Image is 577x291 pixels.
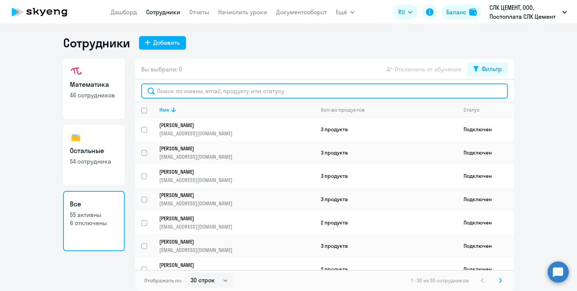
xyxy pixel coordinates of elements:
[70,132,82,144] img: others
[159,192,304,199] p: [PERSON_NAME]
[159,215,304,222] p: [PERSON_NAME]
[139,36,186,50] button: Добавить
[458,258,514,281] td: Подключен
[159,262,314,277] a: [PERSON_NAME][EMAIL_ADDRESS][DOMAIN_NAME]
[398,8,405,17] span: RU
[159,106,169,113] div: Имя
[218,8,267,16] a: Начислить уроки
[189,8,209,16] a: Отчеты
[458,118,514,141] td: Подключен
[315,141,458,164] td: 3 продукта
[159,122,314,137] a: [PERSON_NAME][EMAIL_ADDRESS][DOMAIN_NAME]
[315,188,458,211] td: 3 продукта
[159,122,304,129] p: [PERSON_NAME]
[336,8,347,17] span: Ещё
[63,125,125,185] a: Остальные54 сотрудника
[458,234,514,258] td: Подключен
[159,215,314,230] a: [PERSON_NAME][EMAIL_ADDRESS][DOMAIN_NAME]
[486,3,571,21] button: СЛК ЦЕМЕНТ, ООО, Постоплата СЛК Цемент
[469,8,477,16] img: balance
[464,106,514,113] div: Статус
[159,270,314,277] p: [EMAIL_ADDRESS][DOMAIN_NAME]
[442,5,481,20] button: Балансbalance
[111,8,137,16] a: Дашборд
[63,59,125,119] a: Математика46 сотрудников
[70,211,118,219] p: 55 активны
[159,247,314,253] p: [EMAIL_ADDRESS][DOMAIN_NAME]
[489,3,559,21] p: СЛК ЦЕМЕНТ, ООО, Постоплата СЛК Цемент
[70,219,118,227] p: 6 отключены
[336,5,355,20] button: Ещё
[159,106,314,113] div: Имя
[276,8,327,16] a: Документооборот
[146,8,180,16] a: Сотрудники
[411,277,469,284] span: 1 - 30 из 55 сотрудников
[315,118,458,141] td: 3 продукта
[141,65,182,74] span: Вы выбрали: 0
[159,168,314,183] a: [PERSON_NAME][EMAIL_ADDRESS][DOMAIN_NAME]
[393,5,418,20] button: RU
[70,91,118,99] p: 46 сотрудников
[315,234,458,258] td: 3 продукта
[458,211,514,234] td: Подключен
[467,62,508,76] button: Фильтр
[321,106,365,113] div: Кол-во продуктов
[159,200,314,207] p: [EMAIL_ADDRESS][DOMAIN_NAME]
[315,211,458,234] td: 2 продукта
[141,83,508,99] input: Поиск по имени, email, продукту или статусу
[321,106,457,113] div: Кол-во продуктов
[159,145,304,152] p: [PERSON_NAME]
[159,130,314,137] p: [EMAIL_ADDRESS][DOMAIN_NAME]
[315,258,458,281] td: 2 продукта
[70,199,118,209] h3: Все
[159,192,314,207] a: [PERSON_NAME][EMAIL_ADDRESS][DOMAIN_NAME]
[159,177,314,183] p: [EMAIL_ADDRESS][DOMAIN_NAME]
[159,238,314,253] a: [PERSON_NAME][EMAIL_ADDRESS][DOMAIN_NAME]
[446,8,466,17] div: Баланс
[70,146,118,156] h3: Остальные
[315,164,458,188] td: 3 продукта
[63,35,130,50] h1: Сотрудники
[159,223,314,230] p: [EMAIL_ADDRESS][DOMAIN_NAME]
[159,145,314,160] a: [PERSON_NAME][EMAIL_ADDRESS][DOMAIN_NAME]
[70,65,82,77] img: math
[482,64,502,73] div: Фильтр
[159,238,304,245] p: [PERSON_NAME]
[159,262,304,268] p: [PERSON_NAME]
[144,277,182,284] span: Отображать по:
[458,164,514,188] td: Подключен
[63,191,125,251] a: Все55 активны6 отключены
[153,38,180,47] div: Добавить
[458,141,514,164] td: Подключен
[458,188,514,211] td: Подключен
[464,106,480,113] div: Статус
[159,153,314,160] p: [EMAIL_ADDRESS][DOMAIN_NAME]
[70,80,118,89] h3: Математика
[159,168,304,175] p: [PERSON_NAME]
[70,157,118,165] p: 54 сотрудника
